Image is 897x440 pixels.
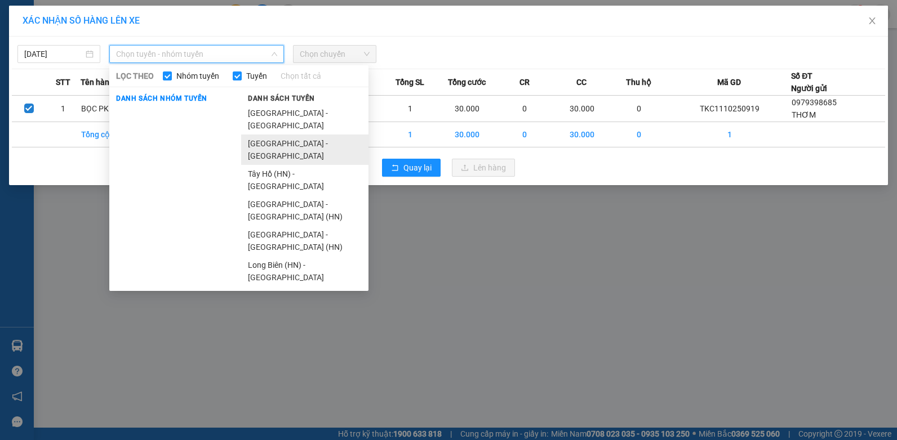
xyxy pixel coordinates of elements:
span: CC [576,76,587,88]
td: 1 [668,122,791,147]
span: rollback [391,164,399,173]
span: Tổng cước [448,76,486,88]
td: TKC1110250919 [668,96,791,122]
td: 0 [610,96,668,122]
span: Website [105,60,131,68]
span: CR [519,76,530,88]
li: [GEOGRAPHIC_DATA] - [GEOGRAPHIC_DATA] [241,104,368,134]
li: Tây Hồ (HN) - [GEOGRAPHIC_DATA] [241,165,368,195]
img: logo [10,17,63,70]
span: THƠM [792,110,816,119]
strong: PHIẾU GỬI HÀNG [109,33,201,45]
td: 1 [46,96,81,122]
span: Tuyến [242,70,272,82]
button: uploadLên hàng [452,159,515,177]
span: Quay lại [403,161,432,174]
button: Close [856,6,888,37]
span: STT [56,76,70,88]
span: down [271,51,278,57]
td: 0 [496,122,553,147]
span: Tổng SL [396,76,424,88]
strong: : [DOMAIN_NAME] [105,58,205,69]
span: Danh sách nhóm tuyến [109,93,214,104]
span: LỌC THEO [116,70,154,82]
strong: Hotline : 0889 23 23 23 [118,47,192,56]
li: [GEOGRAPHIC_DATA] - [GEOGRAPHIC_DATA] (HN) [241,226,368,256]
span: Nhóm tuyến [172,70,224,82]
strong: CÔNG TY TNHH VĨNH QUANG [78,19,232,31]
li: Long Biên (HN) - [GEOGRAPHIC_DATA] [241,256,368,286]
td: Tổng cộng [81,122,138,147]
td: 0 [496,96,553,122]
td: 30.000 [439,96,496,122]
span: Chọn chuyến [300,46,369,62]
button: rollbackQuay lại [382,159,441,177]
td: 30.000 [553,122,611,147]
div: Số ĐT Người gửi [791,70,827,95]
span: Mã GD [717,76,741,88]
td: 30.000 [439,122,496,147]
li: [GEOGRAPHIC_DATA] - [GEOGRAPHIC_DATA] (HN) [241,195,368,226]
span: Tên hàng [81,76,114,88]
span: XÁC NHẬN SỐ HÀNG LÊN XE [23,15,140,26]
td: BỌC PK [81,96,138,122]
li: [GEOGRAPHIC_DATA] - [GEOGRAPHIC_DATA] [241,134,368,165]
span: Thu hộ [626,76,651,88]
span: close [868,16,877,25]
td: 0 [610,122,668,147]
span: Chọn tuyến - nhóm tuyến [116,46,277,62]
input: 11/10/2025 [24,48,83,60]
span: Danh sách tuyến [241,93,322,104]
span: 0979398685 [792,98,837,107]
td: 1 [381,122,439,147]
td: 1 [381,96,439,122]
a: Chọn tất cả [281,70,321,82]
td: 30.000 [553,96,611,122]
